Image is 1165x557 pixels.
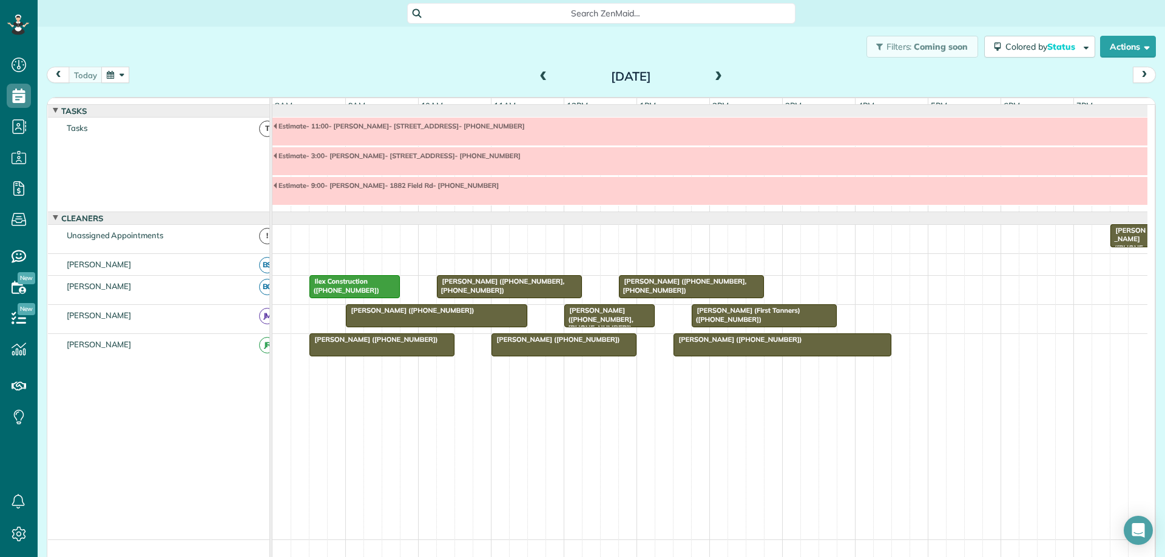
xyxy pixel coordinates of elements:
span: JR [259,337,275,353]
span: Filters: [886,41,912,52]
span: New [18,303,35,315]
span: 1pm [637,101,658,110]
span: 4pm [856,101,877,110]
span: 7pm [1074,101,1095,110]
span: Estimate- 3:00- [PERSON_NAME]- [STREET_ADDRESS]- [PHONE_NUMBER] [272,152,521,160]
span: BS [259,257,275,273]
span: T [259,121,275,137]
div: Open Intercom Messenger [1124,516,1153,545]
span: Status [1047,41,1077,52]
span: JM [259,308,275,324]
span: 8am [272,101,295,110]
span: 9am [346,101,368,110]
span: 2pm [710,101,731,110]
span: New [18,272,35,284]
span: [PERSON_NAME] ([PHONE_NUMBER], [PHONE_NUMBER]) [618,277,747,294]
span: Estimate- 11:00- [PERSON_NAME]- [STREET_ADDRESS]- [PHONE_NUMBER] [272,122,525,130]
button: prev [47,67,70,83]
span: [PERSON_NAME] (First Tanners) ([PHONE_NUMBER]) [691,306,800,323]
span: [PERSON_NAME] ([PHONE_NUMBER]) [309,335,439,344]
span: Cleaners [59,213,106,223]
span: Estimate- 9:00- [PERSON_NAME]- 1882 Field Rd- [PHONE_NUMBER] [272,181,499,190]
span: ! [259,228,275,244]
button: Colored byStatus [984,36,1095,58]
span: [PERSON_NAME] ([PHONE_NUMBER]) [491,335,621,344]
span: [PERSON_NAME] ([PHONE_NUMBER]) [1110,226,1146,269]
span: Tasks [64,123,90,133]
button: Actions [1100,36,1156,58]
span: 3pm [783,101,804,110]
span: 6pm [1001,101,1022,110]
span: [PERSON_NAME] [64,281,134,291]
span: [PERSON_NAME] [64,339,134,349]
span: [PERSON_NAME] ([PHONE_NUMBER], [PHONE_NUMBER]) [564,306,633,332]
h2: [DATE] [555,70,707,83]
span: 12pm [564,101,590,110]
span: Tasks [59,106,89,116]
span: BC [259,279,275,295]
span: Colored by [1005,41,1079,52]
span: [PERSON_NAME] ([PHONE_NUMBER]) [673,335,803,344]
span: Ilex Construction ([PHONE_NUMBER]) [309,277,380,294]
span: 10am [419,101,446,110]
button: next [1133,67,1156,83]
span: [PERSON_NAME] [64,259,134,269]
span: 5pm [928,101,950,110]
span: 11am [491,101,519,110]
button: today [69,67,103,83]
span: [PERSON_NAME] ([PHONE_NUMBER], [PHONE_NUMBER]) [436,277,565,294]
span: [PERSON_NAME] [64,310,134,320]
span: [PERSON_NAME] ([PHONE_NUMBER]) [345,306,475,315]
span: Unassigned Appointments [64,230,166,240]
span: Coming soon [914,41,968,52]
